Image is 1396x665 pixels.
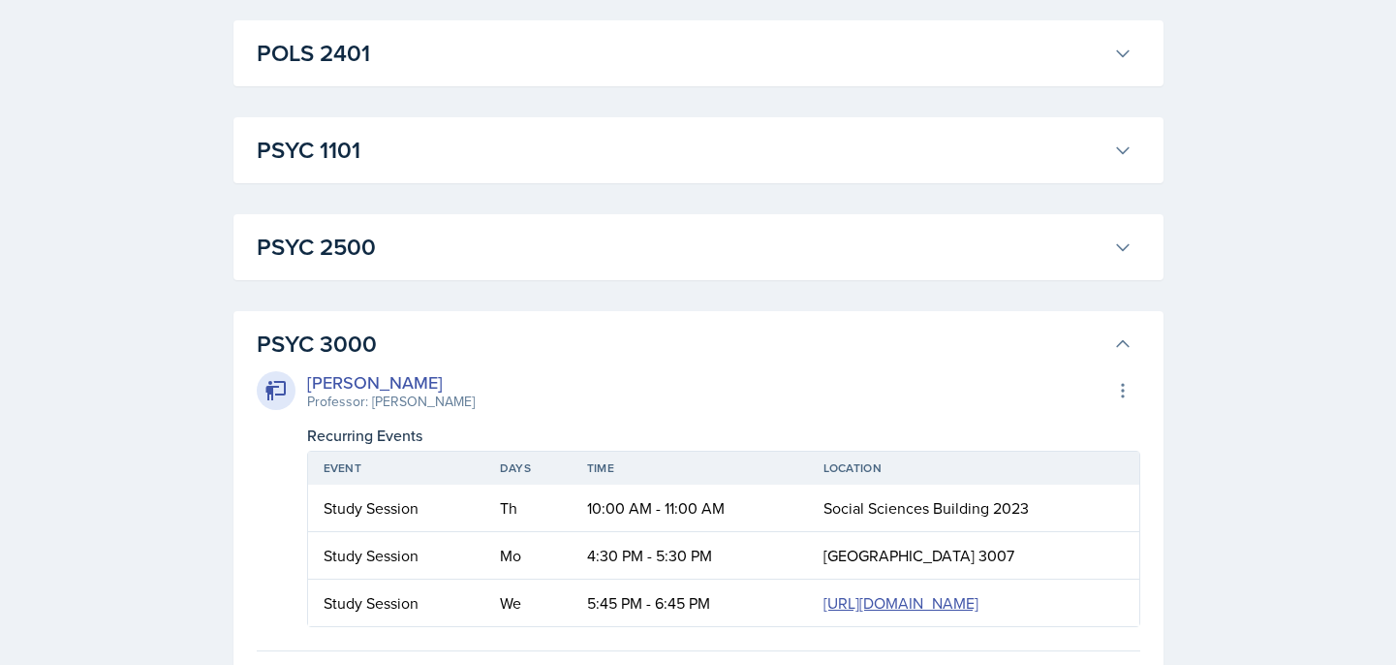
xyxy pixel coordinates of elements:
[307,392,475,412] div: Professor: [PERSON_NAME]
[253,323,1136,365] button: PSYC 3000
[572,452,808,485] th: Time
[572,485,808,532] td: 10:00 AM - 11:00 AM
[324,496,469,520] div: Study Session
[572,532,808,580] td: 4:30 PM - 5:30 PM
[484,580,572,626] td: We
[307,424,1140,447] div: Recurring Events
[808,452,1139,485] th: Location
[484,452,572,485] th: Days
[253,129,1136,172] button: PSYC 1101
[257,36,1105,71] h3: POLS 2401
[572,580,808,626] td: 5:45 PM - 6:45 PM
[484,485,572,532] td: Th
[257,230,1105,265] h3: PSYC 2500
[257,133,1105,168] h3: PSYC 1101
[257,327,1105,362] h3: PSYC 3000
[484,532,572,580] td: Mo
[324,544,469,567] div: Study Session
[253,226,1136,269] button: PSYC 2500
[823,497,1029,519] span: Social Sciences Building 2023
[307,369,475,396] div: [PERSON_NAME]
[823,592,978,614] a: [URL][DOMAIN_NAME]
[308,452,484,485] th: Event
[823,545,1014,566] span: [GEOGRAPHIC_DATA] 3007
[253,32,1136,75] button: POLS 2401
[324,591,469,615] div: Study Session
